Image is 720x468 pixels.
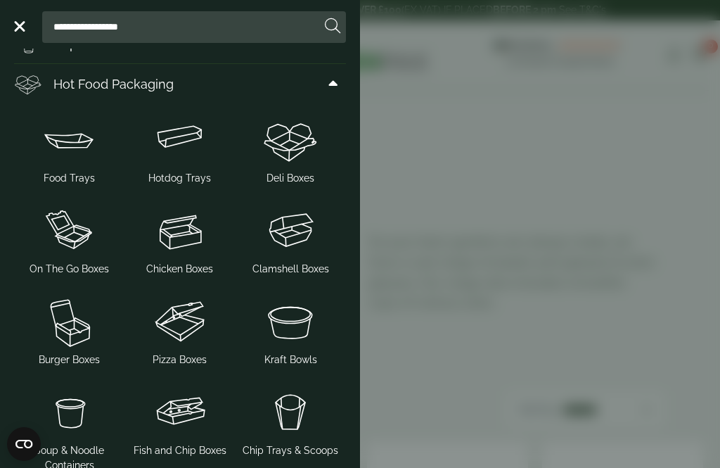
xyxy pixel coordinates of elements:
img: Chip_tray.svg [241,384,340,441]
img: OnTheGo_boxes.svg [20,203,119,259]
img: FishNchip_box.svg [130,384,229,441]
span: Chicken Boxes [146,262,213,277]
span: Chip Trays & Scoops [243,443,338,458]
span: Hotdog Trays [148,171,211,186]
img: Pizza_boxes.svg [130,293,229,350]
span: On The Go Boxes [30,262,109,277]
button: Open CMP widget [7,427,41,461]
span: Kraft Bowls [264,353,317,367]
span: Deli Boxes [266,171,314,186]
img: Burger_box.svg [20,293,119,350]
a: Hot Food Packaging [14,64,346,103]
a: Burger Boxes [20,291,119,370]
img: Clamshell_box.svg [241,203,340,259]
img: Deli_box.svg [241,112,340,168]
a: Chicken Boxes [130,200,229,279]
a: Food Trays [20,109,119,189]
span: Burger Boxes [39,353,100,367]
a: Chip Trays & Scoops [241,381,340,461]
a: On The Go Boxes [20,200,119,279]
img: Food_tray.svg [20,112,119,168]
a: Clamshell Boxes [241,200,340,279]
span: Clamshell Boxes [252,262,329,277]
a: Pizza Boxes [130,291,229,370]
a: Fish and Chip Boxes [130,381,229,461]
span: Food Trays [44,171,95,186]
a: Hotdog Trays [130,109,229,189]
img: SoupNsalad_bowls.svg [241,293,340,350]
img: Hotdog_tray.svg [130,112,229,168]
img: Deli_box.svg [14,70,42,98]
a: Deli Boxes [241,109,340,189]
img: SoupNoodle_container.svg [20,384,119,441]
img: Chicken_box-1.svg [130,203,229,259]
span: Pizza Boxes [153,353,207,367]
span: Fish and Chip Boxes [134,443,226,458]
a: Kraft Bowls [241,291,340,370]
span: Hot Food Packaging [53,75,174,94]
